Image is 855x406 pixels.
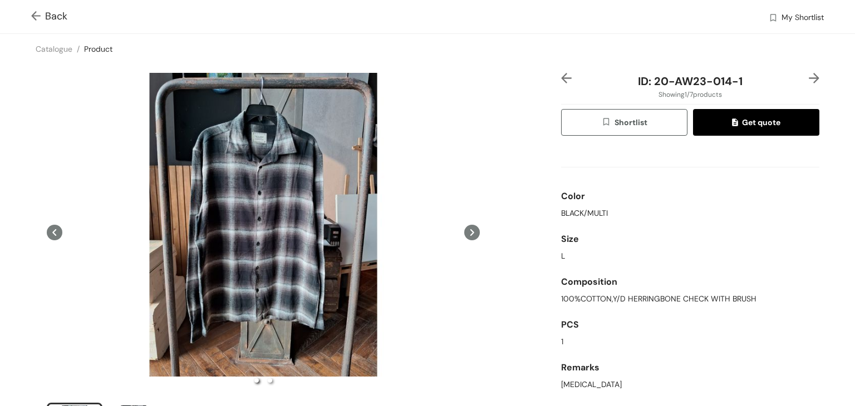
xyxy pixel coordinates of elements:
span: ID: 20-AW23-014-1 [638,74,743,88]
a: Product [84,44,112,54]
img: left [561,73,572,83]
a: Catalogue [36,44,72,54]
span: [MEDICAL_DATA] [561,379,622,390]
img: quote [732,118,741,128]
div: 100%COTTON,Y/D HERRINGBONE CHECK WITH BRUSH [561,293,819,305]
div: PCS [561,314,819,336]
img: wishlist [768,13,778,24]
span: Showing 1 / 7 products [659,90,722,100]
img: Go back [31,11,45,23]
button: quoteGet quote [693,109,819,136]
span: Shortlist [601,116,647,129]
span: Back [31,9,67,24]
span: / [77,44,80,54]
span: Get quote [732,116,780,128]
img: wishlist [601,117,615,129]
span: My Shortlist [782,12,824,25]
li: slide item 2 [268,378,272,383]
div: L [561,250,819,262]
div: Size [561,228,819,250]
div: Composition [561,271,819,293]
img: right [809,73,819,83]
div: BLACK/MULTI [561,207,819,219]
button: wishlistShortlist [561,109,687,136]
div: Remarks [561,357,819,379]
div: Color [561,185,819,207]
div: 1 [561,336,819,348]
li: slide item 1 [254,378,259,383]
